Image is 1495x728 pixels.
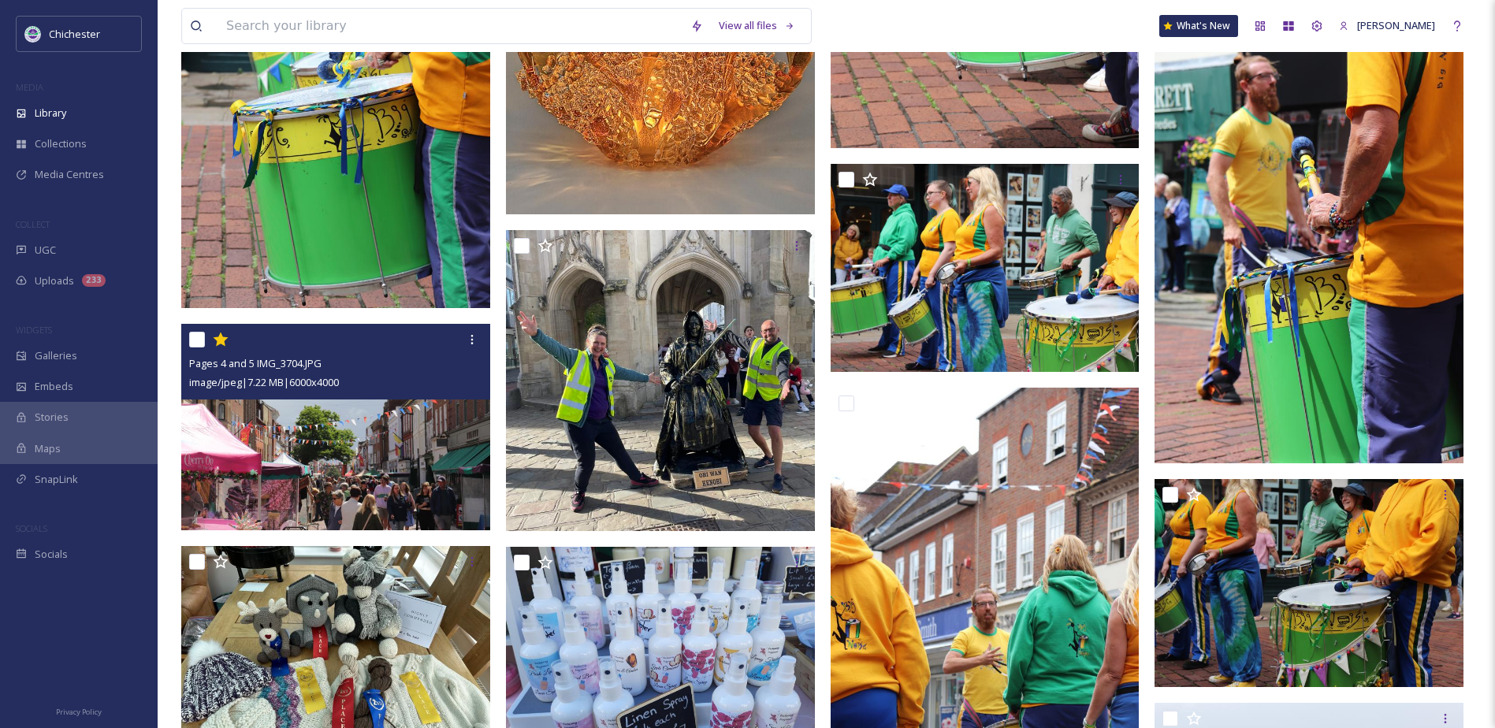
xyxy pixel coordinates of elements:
span: Pages 4 and 5 IMG_3704.JPG [189,356,322,370]
img: IMG_3712.JPG [1155,479,1467,687]
span: Maps [35,441,61,456]
span: Uploads [35,273,74,288]
span: Galleries [35,348,77,363]
div: 233 [82,274,106,287]
img: Logo_of_Chichester_District_Council.png [25,26,41,42]
span: SOCIALS [16,522,47,534]
span: Privacy Policy [56,707,102,717]
span: Socials [35,547,68,562]
span: MEDIA [16,81,43,93]
a: Privacy Policy [56,701,102,720]
span: Collections [35,136,87,151]
img: IMG_3713.JPG [831,164,1143,372]
span: COLLECT [16,218,50,230]
a: [PERSON_NAME] [1331,10,1443,41]
span: WIDGETS [16,324,52,336]
span: Media Centres [35,167,104,182]
a: View all files [711,10,803,41]
img: IMG-20231015-WA0007.jpg [506,230,815,531]
span: SnapLink [35,472,78,487]
span: Embeds [35,379,73,394]
input: Search your library [218,9,682,43]
span: Stories [35,410,69,425]
img: Pages 4 and 5 IMG_3704.JPG [181,324,490,530]
span: [PERSON_NAME] [1357,18,1435,32]
span: UGC [35,243,56,258]
span: image/jpeg | 7.22 MB | 6000 x 4000 [189,375,339,389]
span: Chichester [49,27,100,41]
span: Library [35,106,66,121]
a: What's New [1159,15,1238,37]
